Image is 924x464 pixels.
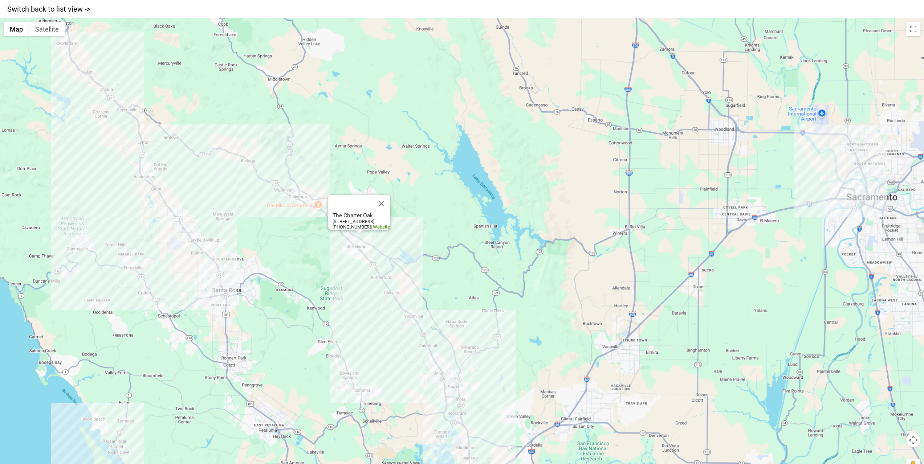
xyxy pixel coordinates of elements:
[373,224,390,230] a: Website
[4,22,29,36] button: Show street map
[906,22,920,36] button: Toggle fullscreen view
[7,5,90,13] a: Switch back to list view ->
[333,212,373,219] b: The Charter Oak
[333,224,390,230] b: [PHONE_NUMBER]
[373,195,390,212] button: Close
[906,433,920,447] button: Map camera controls
[29,22,65,36] button: Show satellite imagery
[371,224,372,230] span: |
[333,219,374,224] b: [STREET_ADDRESS]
